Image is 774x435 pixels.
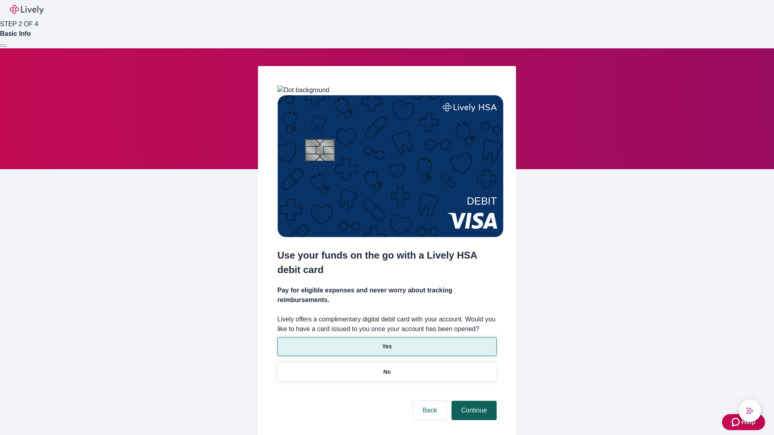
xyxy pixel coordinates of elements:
h4: Pay for eligible expenses and never worry about tracking reimbursements. [277,286,497,305]
button: chat [739,400,761,422]
button: Continue [451,401,497,420]
button: Back [413,401,447,420]
svg: Lively AI Assistant [746,407,754,415]
p: No [383,368,391,376]
img: Dot background [277,85,329,95]
label: Lively offers a complimentary digital debit card with your account. Would you like to have a card... [277,315,497,334]
img: Lively [10,5,44,14]
h2: Use your funds on the go with a Lively HSA debit card [277,248,497,277]
button: No [277,362,497,381]
span: Help [741,417,755,427]
img: Debit card [277,95,504,237]
button: Zendesk support iconHelp [722,414,765,430]
p: Yes [382,342,392,351]
svg: Zendesk support icon [732,417,741,427]
button: Yes [277,337,497,356]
